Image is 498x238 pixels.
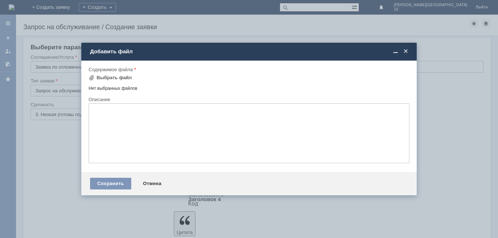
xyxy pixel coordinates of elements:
[97,75,132,81] div: Выбрать файл
[89,83,409,91] div: Нет выбранных файлов
[392,48,399,55] span: Свернуть (Ctrl + M)
[89,97,408,102] div: Описание
[402,48,409,55] span: Закрыть
[90,48,409,55] div: Добавить файл
[3,3,106,9] div: просьба удалить
[89,67,408,72] div: Содержимое файла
